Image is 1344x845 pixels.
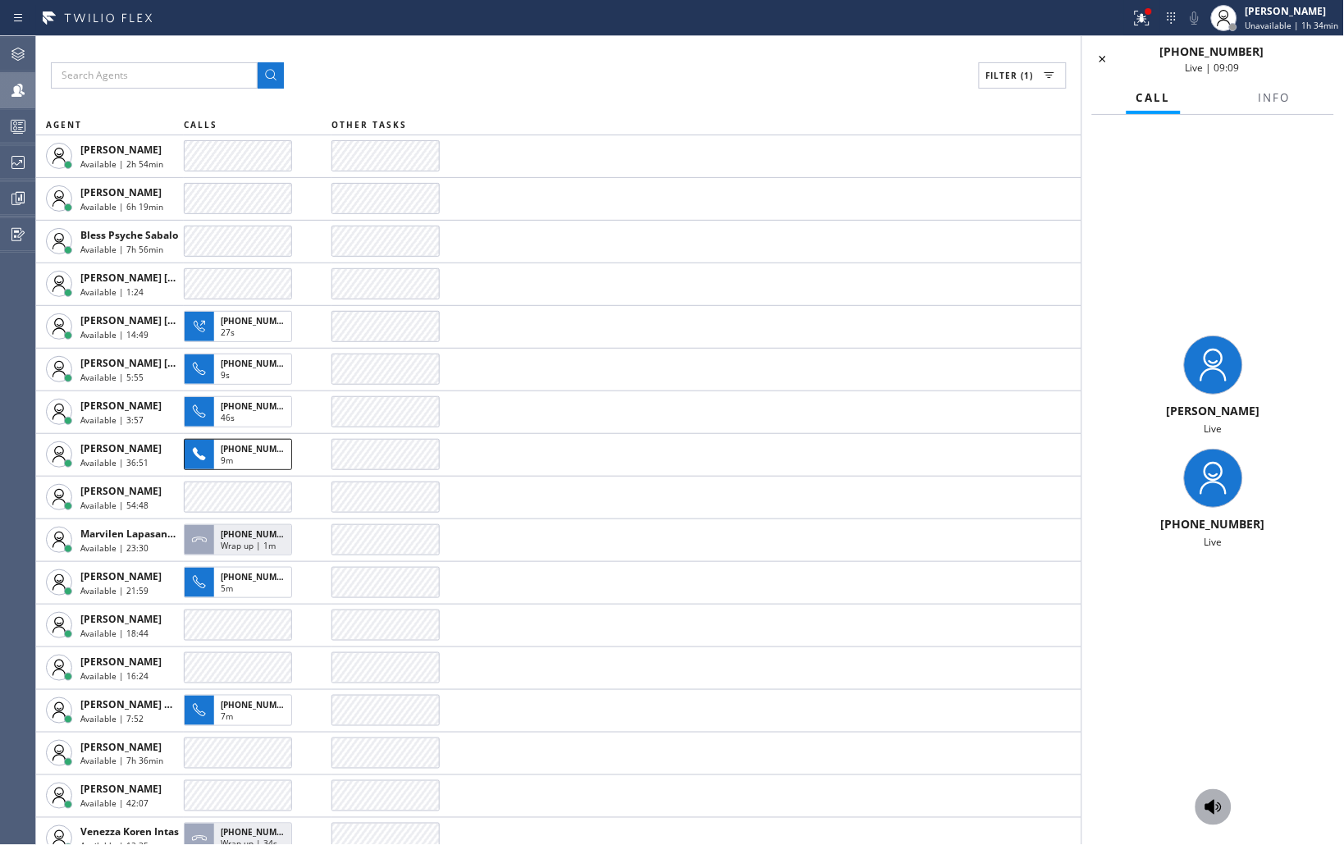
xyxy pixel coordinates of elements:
[1160,43,1264,59] span: [PHONE_NUMBER]
[221,827,295,838] span: [PHONE_NUMBER]
[331,119,407,130] span: OTHER TASKS
[1127,82,1181,114] button: Call
[1246,4,1339,18] div: [PERSON_NAME]
[1183,7,1206,30] button: Mute
[979,62,1067,89] button: Filter (1)
[1205,422,1223,436] span: Live
[184,306,297,347] button: [PHONE_NUMBER]27s
[221,571,295,582] span: [PHONE_NUMBER]
[80,457,149,468] span: Available | 36:51
[80,228,178,242] span: Bless Psyche Sabalo
[80,697,204,711] span: [PERSON_NAME] Guingos
[80,286,144,298] span: Available | 1:24
[80,655,162,669] span: [PERSON_NAME]
[80,713,144,724] span: Available | 7:52
[80,569,162,583] span: [PERSON_NAME]
[80,441,162,455] span: [PERSON_NAME]
[46,119,82,130] span: AGENT
[1246,20,1339,31] span: Unavailable | 1h 34min
[51,62,258,89] input: Search Agents
[80,484,162,498] span: [PERSON_NAME]
[184,690,297,731] button: [PHONE_NUMBER]7m
[80,244,163,255] span: Available | 7h 56min
[80,201,163,212] span: Available | 6h 19min
[80,399,162,413] span: [PERSON_NAME]
[80,740,162,754] span: [PERSON_NAME]
[221,443,295,454] span: [PHONE_NUMBER]
[221,528,295,540] span: [PHONE_NUMBER]
[1259,90,1291,105] span: Info
[80,542,149,554] span: Available | 23:30
[184,349,297,390] button: [PHONE_NUMBER]9s
[80,271,245,285] span: [PERSON_NAME] [PERSON_NAME]
[184,562,297,603] button: [PHONE_NUMBER]5m
[80,356,274,370] span: [PERSON_NAME] [PERSON_NAME] Dahil
[80,585,149,596] span: Available | 21:59
[80,185,162,199] span: [PERSON_NAME]
[80,798,149,810] span: Available | 42:07
[184,391,297,432] button: [PHONE_NUMBER]46s
[221,315,295,327] span: [PHONE_NUMBER]
[221,540,276,551] span: Wrap up | 1m
[184,434,297,475] button: [PHONE_NUMBER]9m
[221,699,295,710] span: [PHONE_NUMBER]
[80,313,245,327] span: [PERSON_NAME] [PERSON_NAME]
[80,670,149,682] span: Available | 16:24
[1136,90,1171,105] span: Call
[80,612,162,626] span: [PERSON_NAME]
[221,358,295,369] span: [PHONE_NUMBER]
[80,158,163,170] span: Available | 2h 54min
[221,400,295,412] span: [PHONE_NUMBER]
[221,412,235,423] span: 46s
[80,143,162,157] span: [PERSON_NAME]
[80,372,144,383] span: Available | 5:55
[1195,789,1232,825] button: Monitor Call
[184,519,297,560] button: [PHONE_NUMBER]Wrap up | 1m
[221,710,233,722] span: 7m
[1205,535,1223,549] span: Live
[221,454,233,466] span: 9m
[80,414,144,426] span: Available | 3:57
[1161,516,1265,532] span: [PHONE_NUMBER]
[80,329,149,340] span: Available | 14:49
[80,500,149,511] span: Available | 54:48
[1249,82,1301,114] button: Info
[80,756,163,767] span: Available | 7h 36min
[184,119,217,130] span: CALLS
[1186,61,1240,75] span: Live | 09:09
[221,369,230,381] span: 9s
[80,783,162,797] span: [PERSON_NAME]
[1089,403,1337,418] div: [PERSON_NAME]
[80,527,180,541] span: Marvilen Lapasanda
[80,825,179,839] span: Venezza Koren Intas
[221,327,235,338] span: 27s
[221,582,233,594] span: 5m
[80,628,149,639] span: Available | 18:44
[986,70,1034,81] span: Filter (1)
